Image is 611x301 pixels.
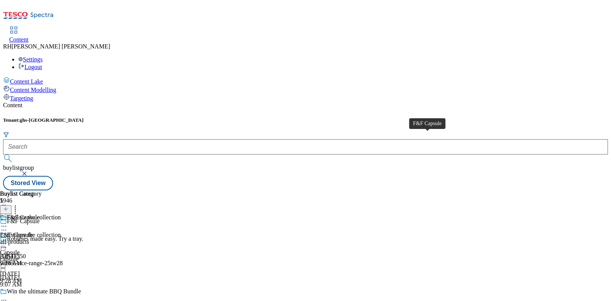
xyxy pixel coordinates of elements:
input: Search [3,139,608,155]
div: Win the ultimate BBQ Bundle [7,288,81,295]
span: RH [3,43,11,50]
a: Content Modelling [3,85,608,93]
span: buylistgroup [3,164,34,171]
div: F&F Capsule [7,214,40,221]
button: Stored View [3,176,53,190]
span: Targeting [10,95,33,101]
span: ghs-[GEOGRAPHIC_DATA] [20,117,84,123]
a: Targeting [3,93,608,102]
a: Logout [18,64,42,70]
span: Content Modelling [10,87,56,93]
span: [PERSON_NAME] [PERSON_NAME] [11,43,110,50]
span: Content Lake [10,78,43,85]
a: Settings [18,56,43,63]
h5: Tenant: [3,117,608,123]
a: Content Lake [3,77,608,85]
span: Content [9,36,29,43]
svg: Search Filters [3,132,9,138]
div: Content [3,102,608,109]
a: Content [9,27,29,43]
